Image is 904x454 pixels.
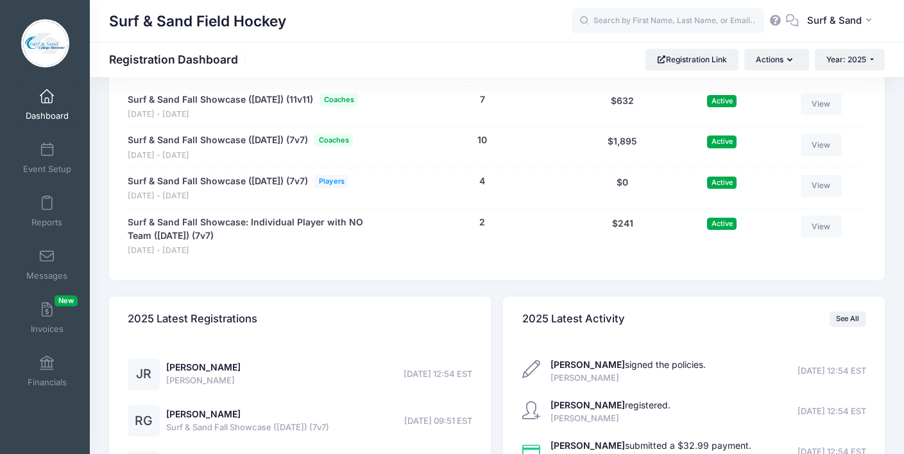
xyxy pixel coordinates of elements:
[21,19,69,67] img: Surf & Sand Field Hockey
[128,301,257,337] h4: 2025 Latest Registrations
[550,399,625,410] strong: [PERSON_NAME]
[830,311,866,327] a: See All
[128,216,387,243] a: Surf & Sand Fall Showcase: Individual Player with NO Team ([DATE]) (7v7)
[404,368,472,381] span: [DATE] 12:54 EST
[550,359,706,370] a: [PERSON_NAME]signed the policies.
[320,93,358,107] span: Coaches
[17,349,78,394] a: Financials
[801,216,842,238] a: View
[128,405,160,437] div: RG
[571,93,674,121] div: $632
[571,216,674,257] div: $241
[314,175,348,188] span: Players
[707,95,737,107] span: Active
[550,440,751,451] a: [PERSON_NAME]submitted a $32.99 payment.
[128,175,308,188] a: Surf & Sand Fall Showcase ([DATE]) (7v7)
[28,377,67,388] span: Financials
[128,109,358,121] span: [DATE] - [DATE]
[479,175,485,188] button: 4
[128,416,160,427] a: RG
[55,295,78,306] span: New
[128,134,308,147] a: Surf & Sand Fall Showcase ([DATE]) (7v7)
[17,189,78,234] a: Reports
[477,134,487,147] button: 10
[550,412,670,425] span: [PERSON_NAME]
[744,49,808,71] button: Actions
[128,358,160,390] div: JR
[31,324,64,335] span: Invoices
[17,135,78,180] a: Event Setup
[128,190,348,202] span: [DATE] - [DATE]
[314,134,353,147] span: Coaches
[550,372,706,385] span: [PERSON_NAME]
[815,49,885,71] button: Year: 2025
[26,270,67,281] span: Messages
[404,415,472,428] span: [DATE] 09:51 EST
[801,93,842,115] a: View
[480,93,485,107] button: 7
[645,49,738,71] a: Registration Link
[550,399,670,410] a: [PERSON_NAME]registered.
[17,242,78,287] a: Messages
[826,55,866,64] span: Year: 2025
[801,134,842,155] a: View
[799,6,885,36] button: Surf & Sand
[572,8,764,34] input: Search by First Name, Last Name, or Email...
[166,362,241,372] a: [PERSON_NAME]
[479,216,485,229] button: 2
[166,421,329,434] span: Surf & Sand Fall Showcase ([DATE]) (7v7)
[707,177,737,189] span: Active
[109,6,286,36] h1: Surf & Sand Field Hockey
[801,175,842,196] a: View
[17,82,78,127] a: Dashboard
[571,175,674,202] div: $0
[707,218,737,230] span: Active
[550,440,625,451] strong: [PERSON_NAME]
[707,135,737,148] span: Active
[807,13,862,28] span: Surf & Sand
[128,369,160,380] a: JR
[26,110,69,121] span: Dashboard
[128,93,313,107] a: Surf & Sand Fall Showcase ([DATE]) (11v11)
[797,405,866,418] span: [DATE] 12:54 EST
[128,150,353,162] span: [DATE] - [DATE]
[571,134,674,161] div: $1,895
[522,301,625,337] h4: 2025 Latest Activity
[128,245,387,257] span: [DATE] - [DATE]
[797,365,866,378] span: [DATE] 12:54 EST
[109,53,249,66] h1: Registration Dashboard
[166,408,241,419] a: [PERSON_NAME]
[166,374,241,387] span: [PERSON_NAME]
[17,295,78,340] a: InvoicesNew
[31,217,62,228] span: Reports
[550,359,625,370] strong: [PERSON_NAME]
[23,164,71,175] span: Event Setup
